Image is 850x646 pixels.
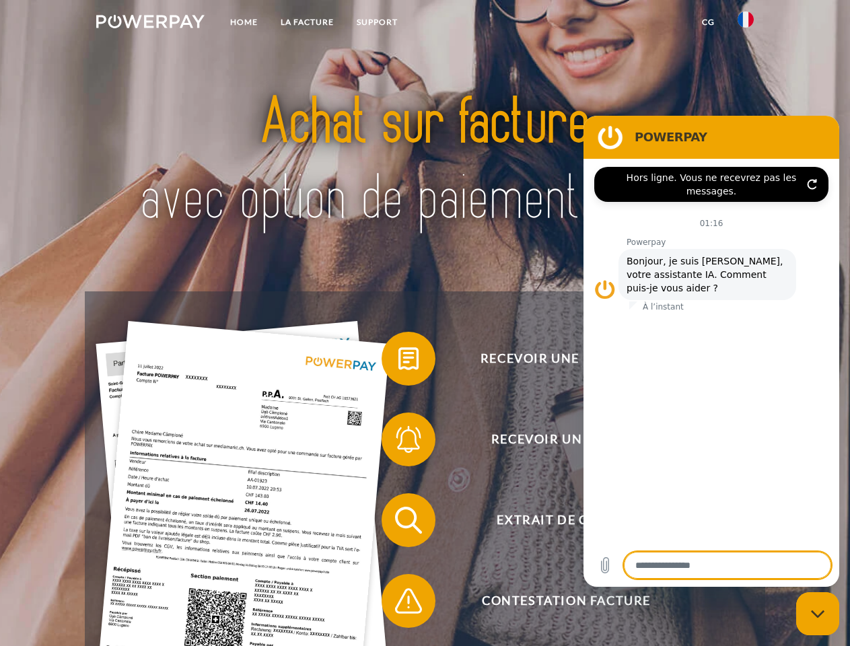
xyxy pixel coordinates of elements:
[392,503,425,537] img: qb_search.svg
[382,493,732,547] button: Extrait de compte
[401,493,731,547] span: Extrait de compte
[392,584,425,618] img: qb_warning.svg
[690,10,726,34] a: CG
[382,332,732,386] button: Recevoir une facture ?
[401,574,731,628] span: Contestation Facture
[392,342,425,375] img: qb_bill.svg
[401,332,731,386] span: Recevoir une facture ?
[401,412,731,466] span: Recevoir un rappel?
[345,10,409,34] a: Support
[738,11,754,28] img: fr
[96,15,205,28] img: logo-powerpay-white.svg
[796,592,839,635] iframe: Bouton de lancement de la fenêtre de messagerie, conversation en cours
[382,412,732,466] button: Recevoir un rappel?
[392,423,425,456] img: qb_bell.svg
[382,574,732,628] button: Contestation Facture
[269,10,345,34] a: LA FACTURE
[219,10,269,34] a: Home
[129,65,721,258] img: title-powerpay_fr.svg
[583,116,839,587] iframe: Fenêtre de messagerie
